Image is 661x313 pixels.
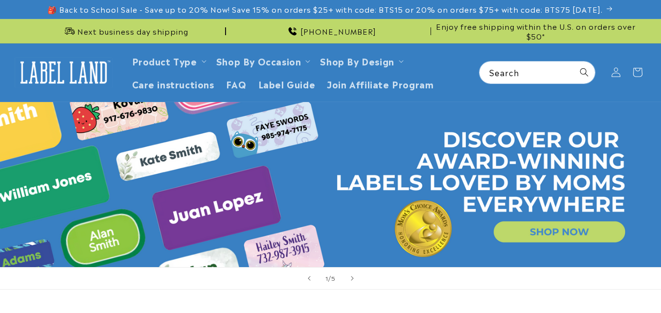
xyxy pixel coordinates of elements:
[258,78,316,89] span: Label Guide
[132,78,214,89] span: Care instructions
[230,19,432,43] div: Announcement
[132,54,197,67] a: Product Type
[298,268,320,289] button: Previous slide
[573,62,595,83] button: Search
[252,72,321,95] a: Label Guide
[216,55,301,66] span: Shop By Occasion
[300,26,376,36] span: [PHONE_NUMBER]
[126,72,220,95] a: Care instructions
[342,268,363,289] button: Next slide
[126,49,210,72] summary: Product Type
[210,49,315,72] summary: Shop By Occasion
[320,54,394,67] a: Shop By Design
[435,21,637,41] span: Enjoy free shipping within the U.S. on orders over $50*
[226,78,247,89] span: FAQ
[220,72,252,95] a: FAQ
[327,78,433,89] span: Join Affiliate Program
[328,273,331,283] span: /
[15,57,113,87] img: Label Land
[321,72,439,95] a: Join Affiliate Program
[435,19,637,43] div: Announcement
[77,26,188,36] span: Next business day shipping
[325,273,328,283] span: 1
[47,4,603,14] span: 🎒 Back to School Sale - Save up to 20% Now! Save 15% on orders $25+ with code: BTS15 or 20% on or...
[331,273,336,283] span: 5
[11,54,116,91] a: Label Land
[314,49,407,72] summary: Shop By Design
[24,19,226,43] div: Announcement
